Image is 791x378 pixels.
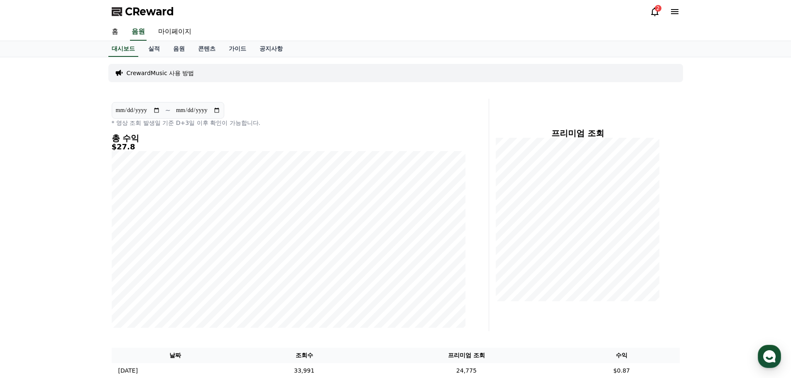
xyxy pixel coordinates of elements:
[239,348,370,363] th: 조회수
[112,348,239,363] th: 날짜
[253,41,289,57] a: 공지사항
[112,134,465,143] h4: 총 수익
[222,41,253,57] a: 가이드
[165,105,171,115] p: ~
[369,348,563,363] th: 프리미엄 조회
[118,366,138,375] p: [DATE]
[142,41,167,57] a: 실적
[112,143,465,151] h5: $27.8
[152,23,198,41] a: 마이페이지
[125,5,174,18] span: CReward
[127,69,194,77] a: CrewardMusic 사용 방법
[496,129,660,138] h4: 프리미엄 조회
[105,23,125,41] a: 홈
[130,23,147,41] a: 음원
[563,348,679,363] th: 수익
[108,41,138,57] a: 대시보드
[655,5,661,12] div: 2
[650,7,660,17] a: 2
[112,5,174,18] a: CReward
[191,41,222,57] a: 콘텐츠
[167,41,191,57] a: 음원
[112,119,465,127] p: * 영상 조회 발생일 기준 D+3일 이후 확인이 가능합니다.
